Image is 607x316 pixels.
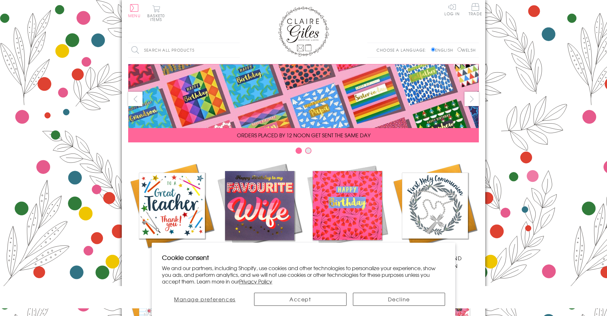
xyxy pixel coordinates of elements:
[162,293,248,306] button: Manage preferences
[431,47,435,52] input: English
[174,295,236,303] span: Manage preferences
[469,3,482,16] span: Trade
[239,277,272,285] a: Privacy Policy
[469,3,482,17] a: Trade
[457,47,462,52] input: Welsh
[353,293,445,306] button: Decline
[150,13,165,22] span: 0 items
[278,6,329,57] img: Claire Giles Greetings Cards
[377,47,430,53] p: Choose a language:
[128,43,240,57] input: Search all products
[162,253,445,262] h2: Cookie consent
[303,162,391,262] a: Birthdays
[391,162,479,269] a: Communion and Confirmation
[233,43,240,57] input: Search
[305,147,311,154] button: Carousel Page 2
[128,4,141,18] button: Menu
[457,47,476,53] label: Welsh
[254,293,347,306] button: Accept
[464,92,479,106] button: next
[128,92,143,106] button: prev
[431,47,456,53] label: English
[128,13,141,18] span: Menu
[216,162,303,262] a: New Releases
[296,147,302,154] button: Carousel Page 1 (Current Slide)
[128,147,479,157] div: Carousel Pagination
[237,131,370,139] span: ORDERS PLACED BY 12 NOON GET SENT THE SAME DAY
[128,162,216,262] a: Academic
[444,3,460,16] a: Log In
[147,5,165,21] button: Basket0 items
[162,265,445,284] p: We and our partners, including Shopify, use cookies and other technologies to personalize your ex...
